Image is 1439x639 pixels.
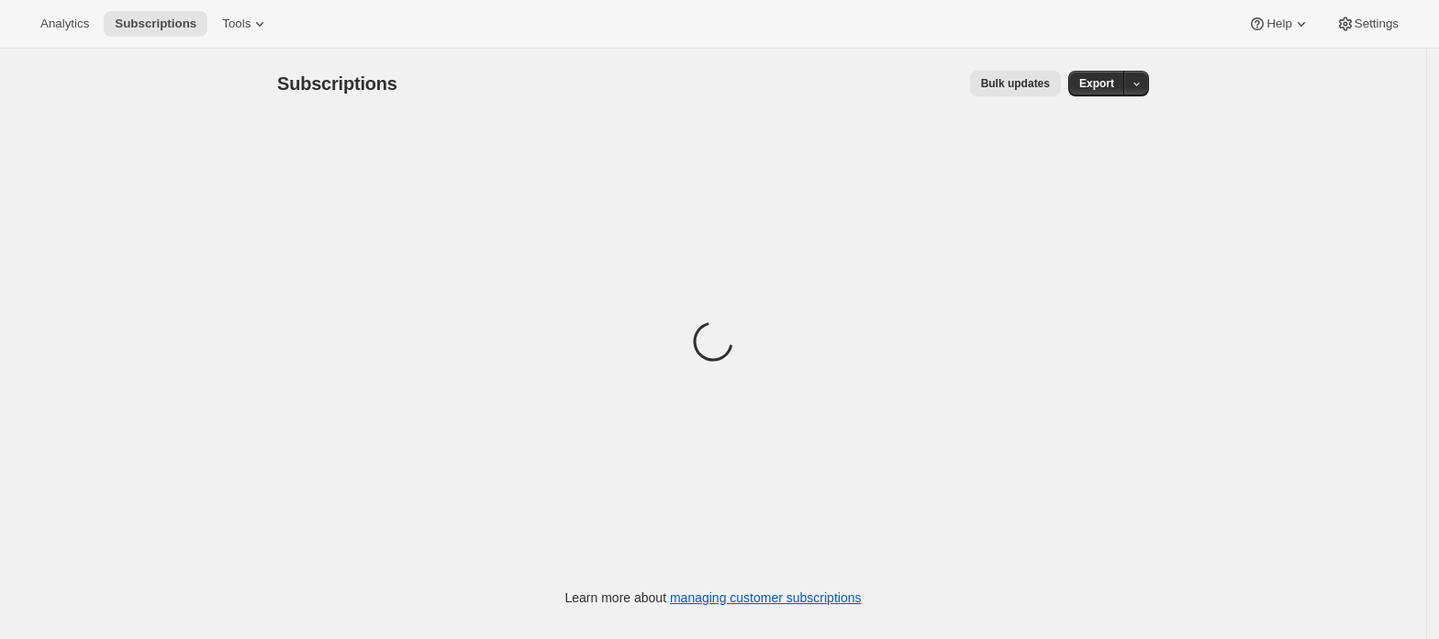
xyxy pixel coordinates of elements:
p: Learn more about [565,589,862,607]
button: Help [1237,11,1321,37]
button: Settings [1325,11,1410,37]
button: Export [1068,71,1125,96]
a: managing customer subscriptions [670,590,862,605]
span: Bulk updates [981,76,1050,91]
button: Bulk updates [970,71,1061,96]
button: Tools [211,11,280,37]
button: Analytics [29,11,100,37]
span: Tools [222,17,251,31]
span: Subscriptions [115,17,196,31]
span: Help [1266,17,1291,31]
span: Analytics [40,17,89,31]
span: Settings [1355,17,1399,31]
span: Subscriptions [277,73,397,94]
span: Export [1079,76,1114,91]
button: Subscriptions [104,11,207,37]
